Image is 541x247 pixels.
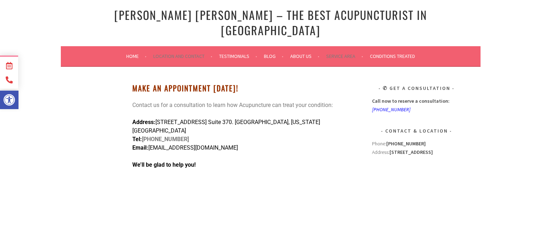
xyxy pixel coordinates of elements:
h3: ✆ Get A Consultation [372,84,461,92]
a: Location and Contact [153,52,212,60]
strong: We’ll be glad to help you! [132,161,196,168]
a: Testimonials [219,52,257,60]
a: Conditions Treated [370,52,415,60]
a: Blog [264,52,283,60]
span: [EMAIL_ADDRESS][DOMAIN_NAME] [148,144,238,151]
strong: Call now to reserve a consultation: [372,98,450,104]
a: Home [126,52,147,60]
strong: Make An Appointment [DATE]! [132,82,238,93]
a: Service Area [326,52,363,60]
a: [PHONE_NUMBER] [372,106,410,113]
strong: [STREET_ADDRESS] [389,149,433,155]
strong: [PHONE_NUMBER] [386,140,426,147]
span: [STREET_ADDRESS] Suite 370. [GEOGRAPHIC_DATA], [US_STATE][GEOGRAPHIC_DATA] [132,119,320,134]
span: Tel: [132,136,142,143]
strong: [PHONE_NUMBER] [132,136,189,151]
strong: Email: [132,144,148,151]
a: About Us [290,52,319,60]
a: [PERSON_NAME] [PERSON_NAME] – The Best Acupuncturist In [GEOGRAPHIC_DATA] [114,6,427,38]
strong: Address: [132,119,155,125]
h3: Contact & Location [372,127,461,135]
div: Phone: [372,139,461,148]
p: Contact us for a consultation to learn how Acupuncture can treat your condition: [132,101,353,109]
div: Address: [372,139,461,245]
